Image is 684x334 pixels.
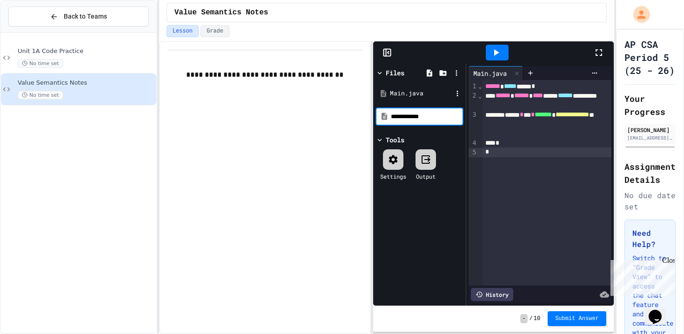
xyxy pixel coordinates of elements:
span: Fold line [478,92,483,100]
div: Files [386,68,404,78]
button: Lesson [167,25,199,37]
h1: AP CSA Period 5 (25 - 26) [624,38,676,77]
span: No time set [18,59,63,68]
h2: Your Progress [624,92,676,118]
span: / [530,315,533,322]
button: Grade [201,25,229,37]
span: Submit Answer [555,315,599,322]
span: No time set [18,91,63,100]
span: Value Semantics Notes [18,79,154,87]
div: 4 [469,139,478,148]
div: 2 [469,91,478,110]
span: Unit 1A Code Practice [18,47,154,55]
div: [PERSON_NAME] [627,126,673,134]
div: 5 [469,148,478,157]
span: Back to Teams [64,12,107,21]
div: History [471,288,513,301]
h2: Assignment Details [624,160,676,186]
iframe: chat widget [607,256,675,296]
span: 10 [534,315,540,322]
span: Value Semantics Notes [174,7,268,18]
div: Main.java [390,89,452,98]
div: 3 [469,110,478,139]
span: Fold line [478,82,483,90]
div: Chat with us now!Close [4,4,64,59]
div: No due date set [624,190,676,212]
div: Tools [386,135,404,145]
div: Main.java [469,68,511,78]
div: [EMAIL_ADDRESS][PERSON_NAME][DOMAIN_NAME] [627,134,673,141]
span: - [520,314,527,323]
iframe: chat widget [645,297,675,325]
div: Output [416,172,436,180]
button: Submit Answer [548,311,606,326]
div: Settings [380,172,406,180]
div: Main.java [469,66,523,80]
div: 1 [469,82,478,91]
h3: Need Help? [632,227,668,250]
div: My Account [624,4,652,25]
button: Back to Teams [8,7,149,27]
